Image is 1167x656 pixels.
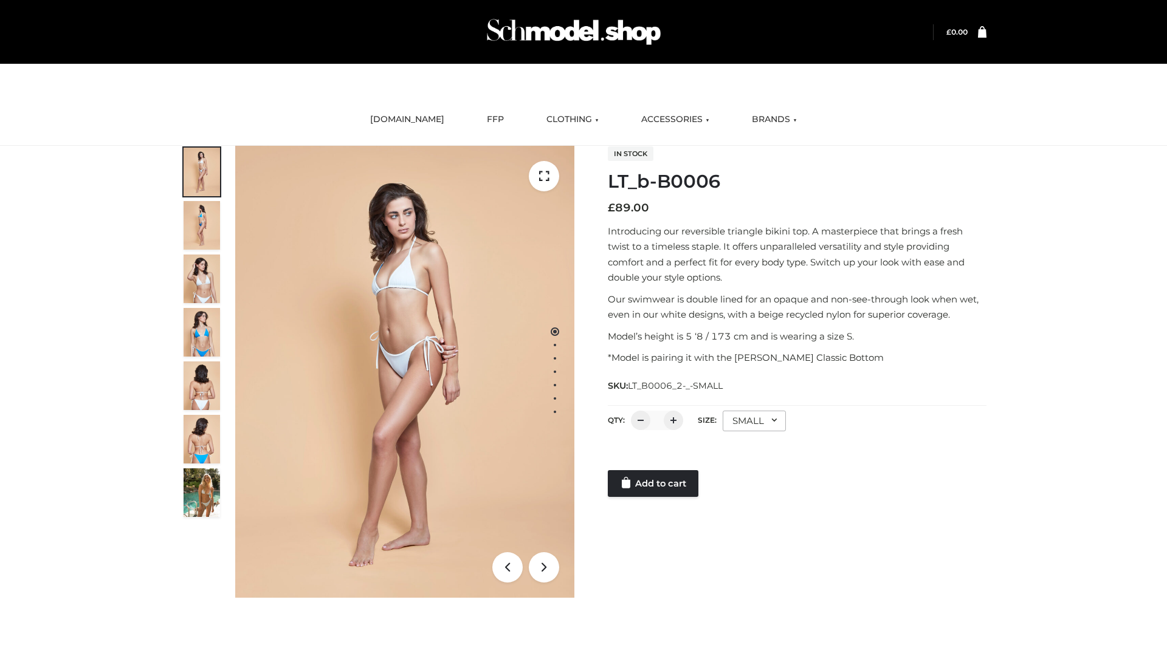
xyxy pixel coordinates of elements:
[608,329,986,344] p: Model’s height is 5 ‘8 / 173 cm and is wearing a size S.
[184,148,220,196] img: ArielClassicBikiniTop_CloudNine_AzureSky_OW114ECO_1-scaled.jpg
[608,201,615,214] span: £
[235,146,574,598] img: ArielClassicBikiniTop_CloudNine_AzureSky_OW114ECO_1
[483,8,665,56] img: Schmodel Admin 964
[632,106,718,133] a: ACCESSORIES
[743,106,806,133] a: BRANDS
[184,308,220,357] img: ArielClassicBikiniTop_CloudNine_AzureSky_OW114ECO_4-scaled.jpg
[608,146,653,161] span: In stock
[361,106,453,133] a: [DOMAIN_NAME]
[608,350,986,366] p: *Model is pairing it with the [PERSON_NAME] Classic Bottom
[628,380,723,391] span: LT_B0006_2-_-SMALL
[946,27,968,36] bdi: 0.00
[608,470,698,497] a: Add to cart
[608,171,986,193] h1: LT_b-B0006
[723,411,786,431] div: SMALL
[184,361,220,410] img: ArielClassicBikiniTop_CloudNine_AzureSky_OW114ECO_7-scaled.jpg
[608,201,649,214] bdi: 89.00
[184,201,220,250] img: ArielClassicBikiniTop_CloudNine_AzureSky_OW114ECO_2-scaled.jpg
[478,106,513,133] a: FFP
[608,378,724,393] span: SKU:
[608,292,986,323] p: Our swimwear is double lined for an opaque and non-see-through look when wet, even in our white d...
[184,415,220,463] img: ArielClassicBikiniTop_CloudNine_AzureSky_OW114ECO_8-scaled.jpg
[184,255,220,303] img: ArielClassicBikiniTop_CloudNine_AzureSky_OW114ECO_3-scaled.jpg
[698,415,717,425] label: Size:
[537,106,608,133] a: CLOTHING
[946,27,968,36] a: £0.00
[608,224,986,285] p: Introducing our reversible triangle bikini top. A masterpiece that brings a fresh twist to a time...
[184,468,220,517] img: Arieltop_CloudNine_AzureSky2.jpg
[608,415,625,425] label: QTY:
[946,27,951,36] span: £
